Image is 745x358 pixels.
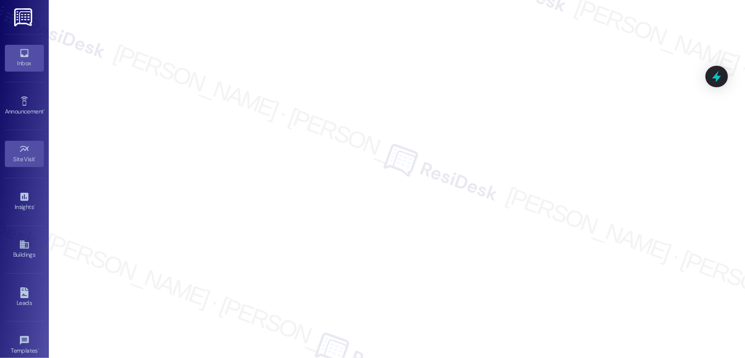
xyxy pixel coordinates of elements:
span: • [38,346,39,353]
a: Insights • [5,188,44,215]
a: Leads [5,284,44,311]
span: • [35,154,37,161]
span: • [43,107,45,113]
a: Site Visit • [5,141,44,167]
a: Buildings [5,236,44,263]
a: Inbox [5,45,44,71]
span: • [34,202,35,209]
img: ResiDesk Logo [14,8,34,26]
